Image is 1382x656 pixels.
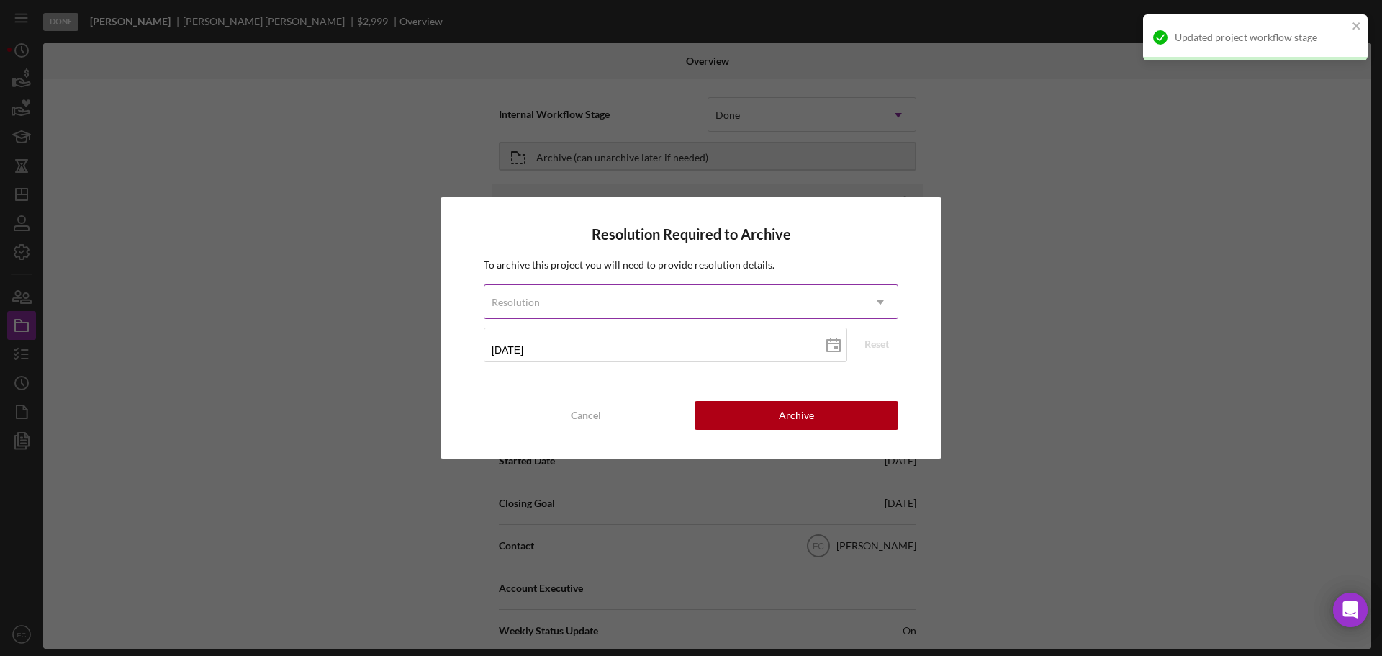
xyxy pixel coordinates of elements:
div: Cancel [571,401,601,430]
div: Reset [864,333,889,355]
div: Updated project workflow stage [1175,32,1347,43]
button: Archive [695,401,898,430]
div: Open Intercom Messenger [1333,593,1368,627]
button: Reset [855,333,898,355]
button: Cancel [484,401,687,430]
button: close [1352,20,1362,34]
div: Resolution [492,297,540,308]
p: To archive this project you will need to provide resolution details. [484,257,898,273]
h4: Resolution Required to Archive [484,226,898,243]
div: Archive [779,401,814,430]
